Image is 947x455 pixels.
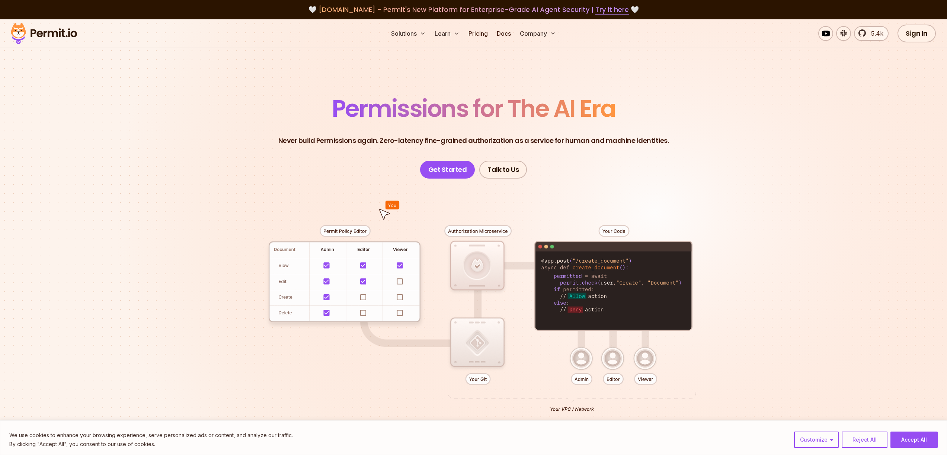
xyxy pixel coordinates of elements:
button: Customize [794,432,839,448]
a: Pricing [465,26,491,41]
span: 5.4k [867,29,883,38]
a: Get Started [420,161,475,179]
button: Learn [432,26,463,41]
button: Company [517,26,559,41]
a: Sign In [898,25,936,42]
button: Accept All [890,432,938,448]
p: We use cookies to enhance your browsing experience, serve personalized ads or content, and analyz... [9,431,293,440]
img: Permit logo [7,21,80,46]
p: Never build Permissions again. Zero-latency fine-grained authorization as a service for human and... [278,135,669,146]
a: Talk to Us [479,161,527,179]
button: Solutions [388,26,429,41]
button: Reject All [842,432,887,448]
a: Docs [494,26,514,41]
a: Try it here [595,5,629,15]
p: By clicking "Accept All", you consent to our use of cookies. [9,440,293,449]
div: 🤍 🤍 [18,4,929,15]
span: Permissions for The AI Era [332,92,615,125]
a: 5.4k [854,26,889,41]
span: [DOMAIN_NAME] - Permit's New Platform for Enterprise-Grade AI Agent Security | [319,5,629,14]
